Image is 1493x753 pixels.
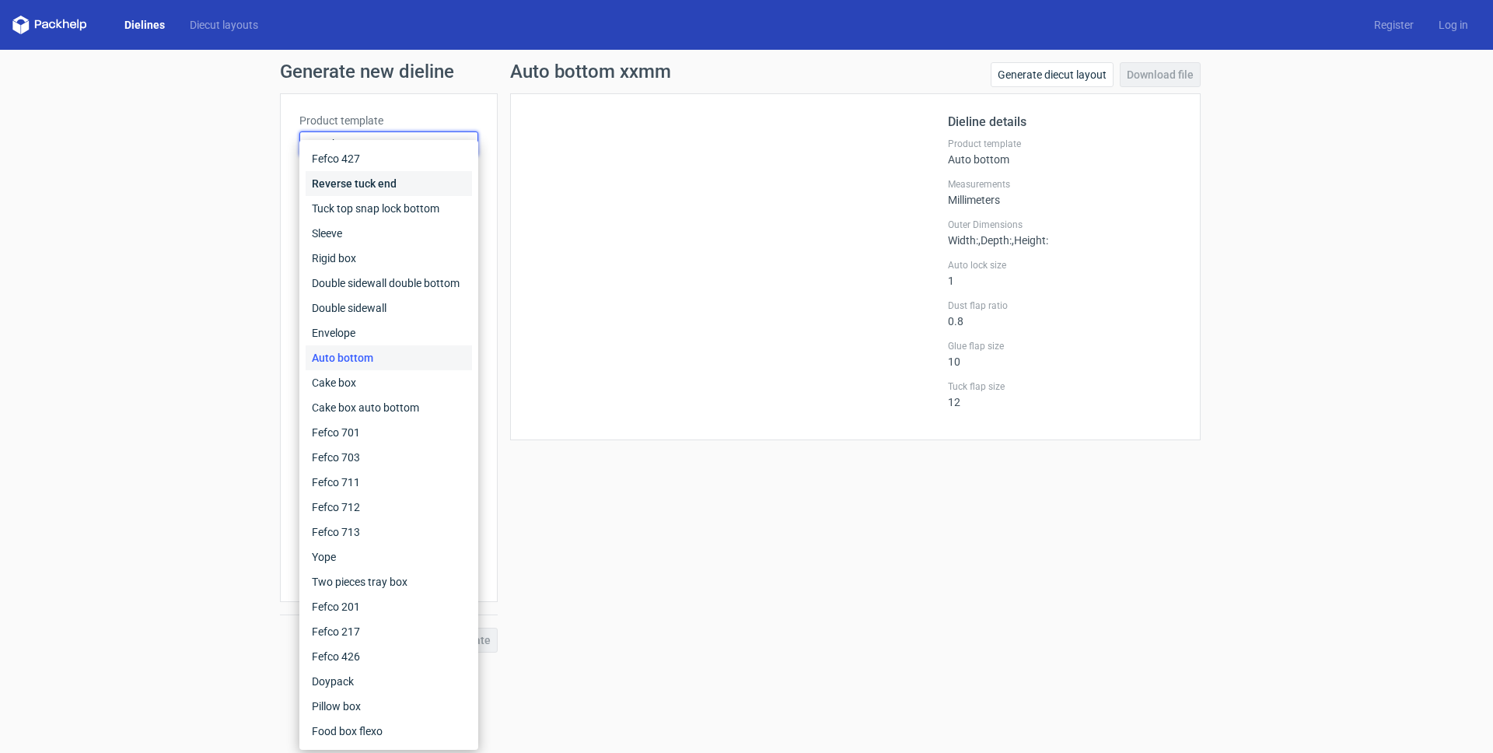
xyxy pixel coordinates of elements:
div: Fefco 701 [306,420,472,445]
a: Dielines [112,17,177,33]
div: Doypack [306,669,472,694]
div: Two pieces tray box [306,569,472,594]
h1: Generate new dieline [280,62,1213,81]
a: Register [1362,17,1426,33]
div: Sleeve [306,221,472,246]
div: Fefco 712 [306,495,472,520]
div: Envelope [306,320,472,345]
div: Fefco 201 [306,594,472,619]
div: Fefco 426 [306,644,472,669]
div: Pillow box [306,694,472,719]
div: Fefco 711 [306,470,472,495]
div: 12 [948,380,1181,408]
label: Measurements [948,178,1181,191]
div: Double sidewall double bottom [306,271,472,296]
div: Fefco 703 [306,445,472,470]
div: Food box flexo [306,719,472,744]
label: Outer Dimensions [948,219,1181,231]
div: 10 [948,340,1181,368]
div: Cake box auto bottom [306,395,472,420]
div: Yope [306,545,472,569]
span: , Height : [1012,234,1048,247]
span: , Depth : [978,234,1012,247]
div: Fefco 713 [306,520,472,545]
div: Tuck top snap lock bottom [306,196,472,221]
label: Auto lock size [948,259,1181,271]
div: Reverse tuck end [306,171,472,196]
h2: Dieline details [948,113,1181,131]
label: Tuck flap size [948,380,1181,393]
div: Fefco 217 [306,619,472,644]
label: Product template [948,138,1181,150]
label: Product template [299,113,478,128]
div: Millimeters [948,178,1181,206]
label: Glue flap size [948,340,1181,352]
a: Generate diecut layout [991,62,1114,87]
span: Auto bottom [306,136,460,152]
div: Auto bottom [948,138,1181,166]
div: Fefco 427 [306,146,472,171]
div: 1 [948,259,1181,287]
a: Log in [1426,17,1481,33]
span: Width : [948,234,978,247]
div: Auto bottom [306,345,472,370]
div: Rigid box [306,246,472,271]
div: Cake box [306,370,472,395]
div: Double sidewall [306,296,472,320]
a: Diecut layouts [177,17,271,33]
label: Dust flap ratio [948,299,1181,312]
div: 0.8 [948,299,1181,327]
h1: Auto bottom xxmm [510,62,671,81]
